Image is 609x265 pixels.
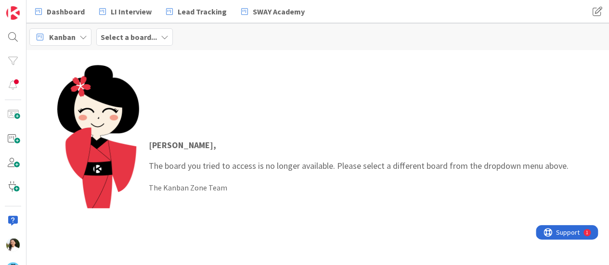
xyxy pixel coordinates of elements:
[149,182,569,193] div: The Kanban Zone Team
[20,1,44,13] span: Support
[253,6,305,17] span: SWAY Academy
[160,3,233,20] a: Lead Tracking
[47,6,85,17] span: Dashboard
[178,6,227,17] span: Lead Tracking
[29,3,91,20] a: Dashboard
[49,31,76,43] span: Kanban
[101,32,157,42] b: Select a board...
[50,4,52,12] div: 1
[149,139,569,172] p: The board you tried to access is no longer available. Please select a different board from the dr...
[6,238,20,252] img: AK
[93,3,157,20] a: LI Interview
[111,6,152,17] span: LI Interview
[149,139,216,151] strong: [PERSON_NAME] ,
[235,3,311,20] a: SWAY Academy
[6,6,20,20] img: Visit kanbanzone.com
